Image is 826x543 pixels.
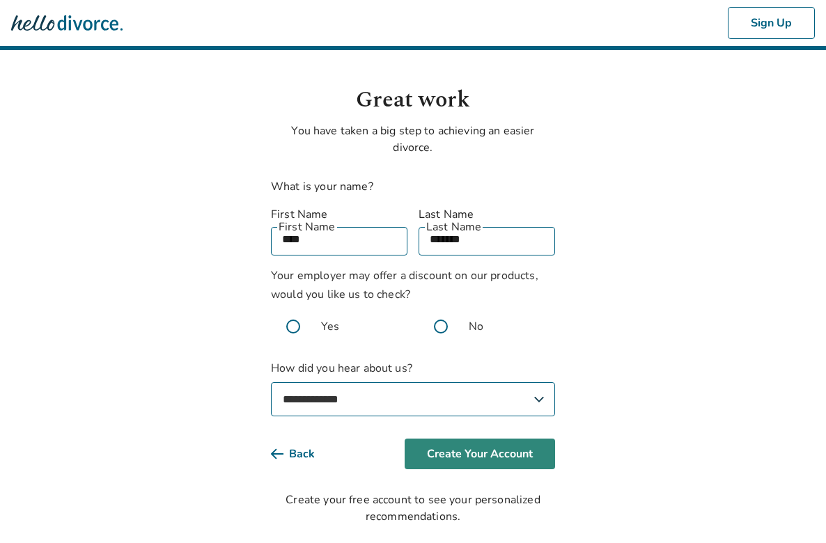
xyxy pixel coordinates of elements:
[271,206,407,223] label: First Name
[728,7,815,39] button: Sign Up
[271,439,337,469] button: Back
[321,318,339,335] span: Yes
[271,179,373,194] label: What is your name?
[756,476,826,543] iframe: Chat Widget
[469,318,483,335] span: No
[419,206,555,223] label: Last Name
[405,439,555,469] button: Create Your Account
[271,382,555,416] select: How did you hear about us?
[11,9,123,37] img: Hello Divorce Logo
[271,123,555,156] p: You have taken a big step to achieving an easier divorce.
[271,268,538,302] span: Your employer may offer a discount on our products, would you like us to check?
[271,84,555,117] h1: Great work
[271,360,555,416] label: How did you hear about us?
[271,491,555,525] div: Create your free account to see your personalized recommendations.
